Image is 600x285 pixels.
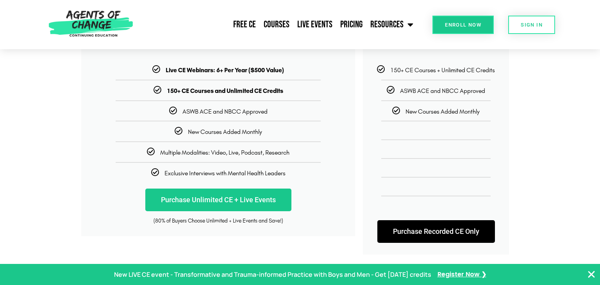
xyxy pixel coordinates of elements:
a: Courses [260,15,293,34]
span: New Courses Added Monthly [188,128,262,135]
span: Enroll Now [445,22,481,27]
nav: Menu [137,15,417,34]
a: Pricing [336,15,366,34]
a: Enroll Now [432,16,494,34]
a: Resources [366,15,417,34]
p: New LIVE CE event - Transformative and Trauma-informed Practice with Boys and Men - Get [DATE] cr... [114,269,431,280]
span: SIGN IN [521,22,543,27]
span: New Courses Added Monthly [405,108,480,115]
span: ASWB ACE and NBCC Approved [400,87,485,94]
span: Multiple Modalities: Video, Live, Podcast, Research [160,149,289,156]
button: Close Banner [587,270,596,279]
div: (80% of Buyers Choose Unlimited + Live Events and Save!) [93,217,343,225]
a: Purchase Recorded CE Only [377,220,495,243]
a: Register Now ❯ [437,269,486,280]
span: ASWB ACE and NBCC Approved [182,108,268,115]
b: 150+ CE Courses and Unlimited CE Credits [167,87,283,94]
a: SIGN IN [508,16,555,34]
a: Live Events [293,15,336,34]
span: 150+ CE Courses + Unlimited CE Credits [390,66,495,74]
a: Free CE [229,15,260,34]
b: Live CE Webinars: 6+ Per Year ($500 Value) [166,66,284,74]
span: Exclusive Interviews with Mental Health Leaders [164,169,286,177]
a: Purchase Unlimited CE + Live Events [145,189,291,211]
